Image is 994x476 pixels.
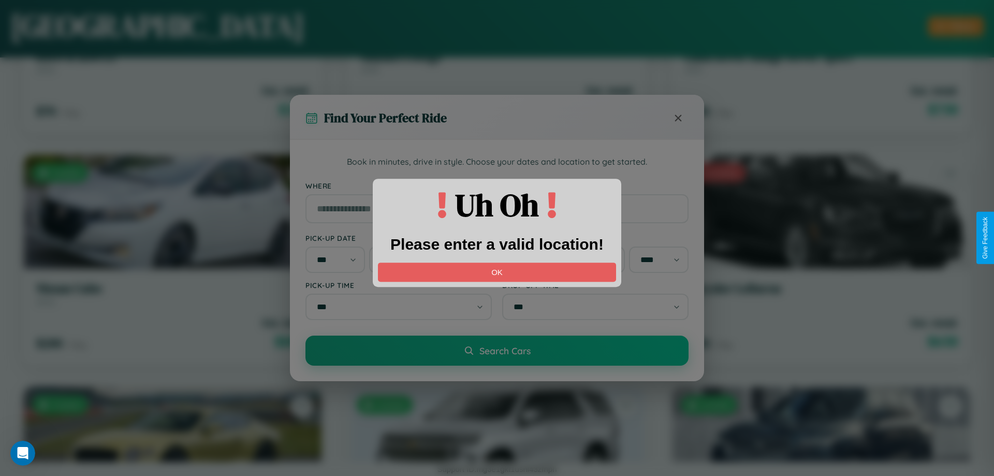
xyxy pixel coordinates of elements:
[479,345,531,356] span: Search Cars
[305,181,689,190] label: Where
[324,109,447,126] h3: Find Your Perfect Ride
[305,281,492,290] label: Pick-up Time
[305,234,492,242] label: Pick-up Date
[502,281,689,290] label: Drop-off Time
[305,155,689,169] p: Book in minutes, drive in style. Choose your dates and location to get started.
[502,234,689,242] label: Drop-off Date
